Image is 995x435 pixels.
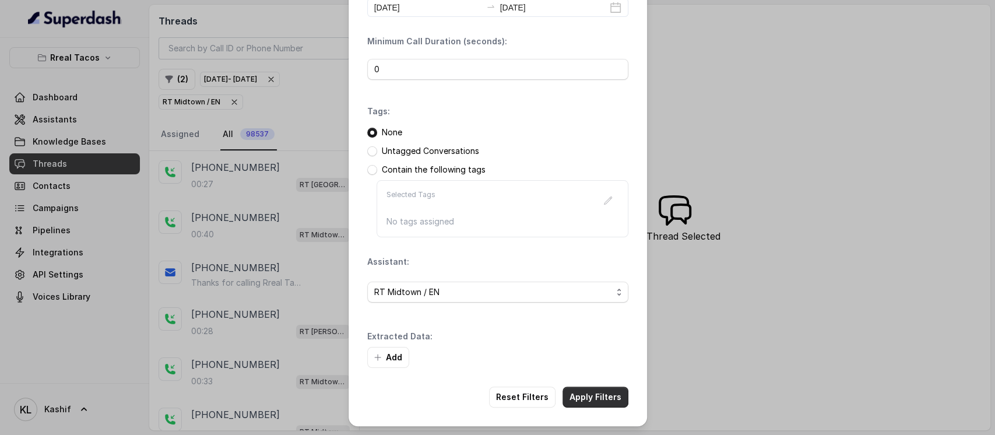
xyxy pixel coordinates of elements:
p: Selected Tags [386,190,435,211]
button: RT Midtown / EN [367,282,628,303]
button: Reset Filters [489,387,555,408]
p: Contain the following tags [382,164,486,176]
p: Tags: [367,106,390,117]
p: Assistant: [367,256,409,268]
button: Apply Filters [562,387,628,408]
p: None [382,127,402,138]
span: RT Midtown / EN [374,285,612,299]
input: End date [500,1,607,14]
button: Add [367,347,409,368]
span: to [486,2,495,11]
p: No tags assigned [386,216,618,227]
p: Minimum Call Duration (seconds): [367,36,507,47]
p: Untagged Conversations [382,145,479,157]
p: Extracted Data: [367,331,433,342]
span: swap-right [486,2,495,11]
input: Start date [374,1,481,14]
